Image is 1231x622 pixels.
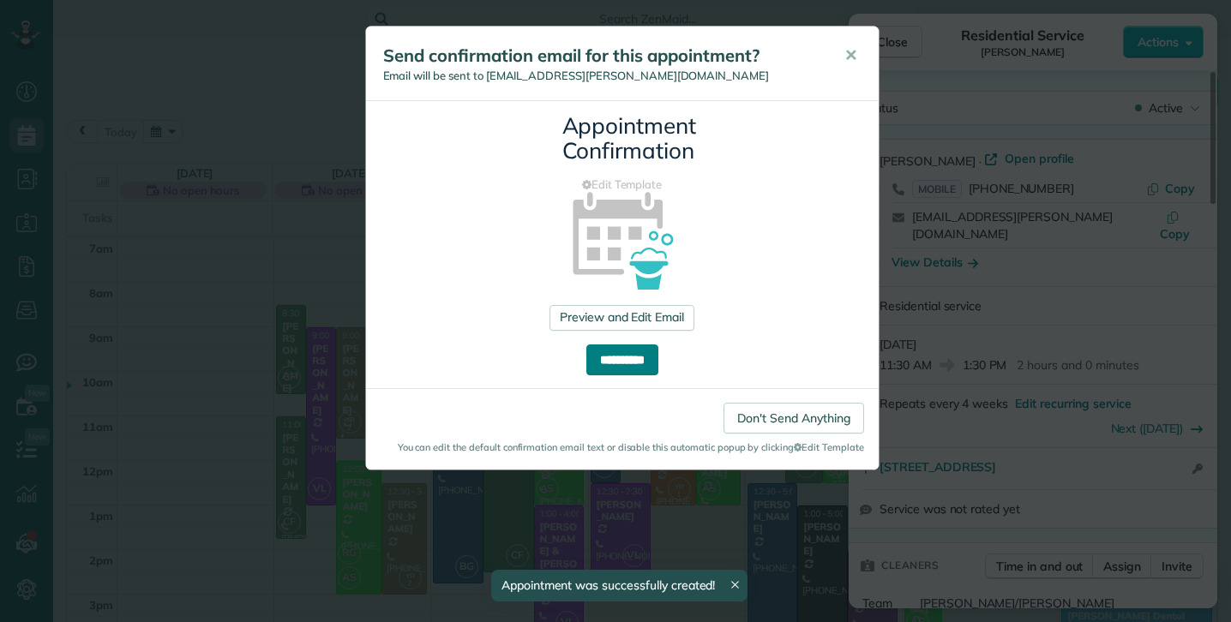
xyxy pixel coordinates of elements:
span: ✕ [844,45,857,65]
small: You can edit the default confirmation email text or disable this automatic popup by clicking Edit... [381,440,864,454]
div: Appointment was successfully created! [491,570,748,601]
a: Preview and Edit Email [549,305,694,331]
img: appointment_confirmation_icon-141e34405f88b12ade42628e8c248340957700ab75a12ae832a8710e9b578dc5.png [545,162,699,315]
a: Don't Send Anything [724,403,863,434]
a: Edit Template [379,176,866,193]
h3: Appointment Confirmation [562,114,682,163]
h5: Send confirmation email for this appointment? [383,44,820,68]
span: Email will be sent to [EMAIL_ADDRESS][PERSON_NAME][DOMAIN_NAME] [383,69,770,82]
